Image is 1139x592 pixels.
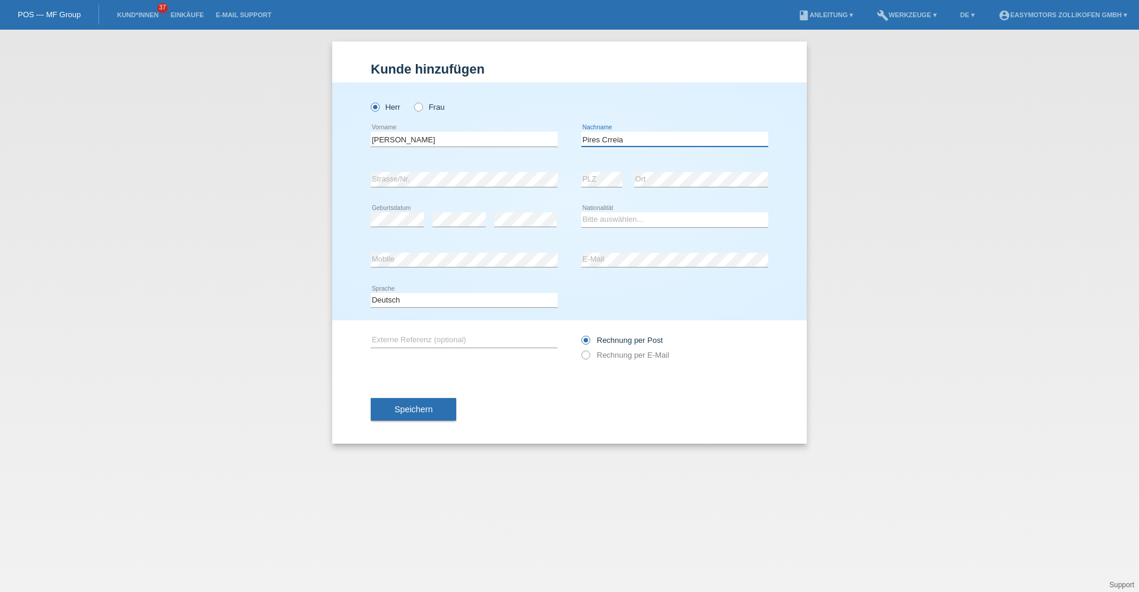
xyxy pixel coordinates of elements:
i: build [877,9,889,21]
i: book [798,9,810,21]
input: Herr [371,103,378,110]
a: account_circleEasymotors Zollikofen GmbH ▾ [992,11,1133,18]
a: E-Mail Support [210,11,278,18]
i: account_circle [998,9,1010,21]
a: DE ▾ [955,11,981,18]
label: Herr [371,103,400,112]
a: Support [1109,581,1134,589]
label: Rechnung per Post [581,336,663,345]
a: buildWerkzeuge ▾ [871,11,943,18]
a: bookAnleitung ▾ [792,11,859,18]
a: POS — MF Group [18,10,81,19]
h1: Kunde hinzufügen [371,62,768,77]
input: Rechnung per Post [581,336,589,351]
span: Speichern [394,405,432,414]
button: Speichern [371,398,456,421]
a: Kund*innen [111,11,164,18]
a: Einkäufe [164,11,209,18]
input: Frau [414,103,422,110]
label: Frau [414,103,444,112]
label: Rechnung per E-Mail [581,351,669,359]
input: Rechnung per E-Mail [581,351,589,365]
span: 37 [157,3,168,13]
